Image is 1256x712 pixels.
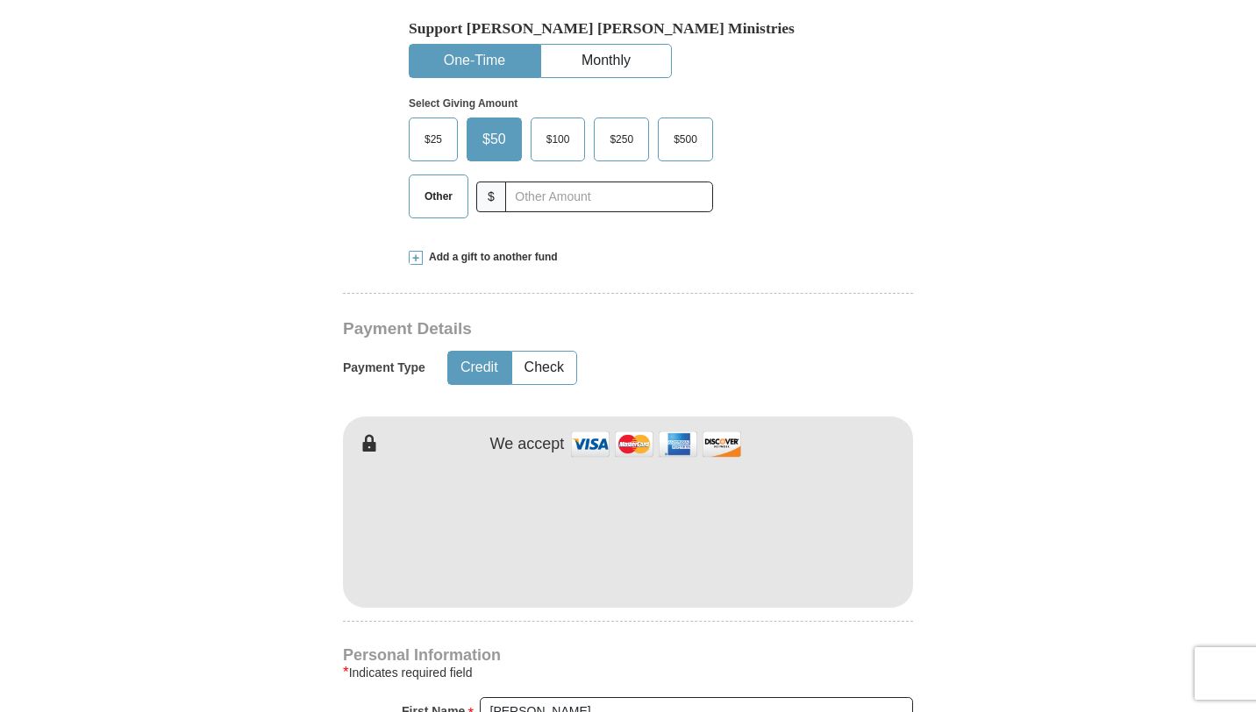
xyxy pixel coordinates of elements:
[423,250,558,265] span: Add a gift to another fund
[410,45,539,77] button: One-Time
[538,126,579,153] span: $100
[343,360,425,375] h5: Payment Type
[474,126,515,153] span: $50
[343,662,913,683] div: Indicates required field
[343,648,913,662] h4: Personal Information
[448,352,510,384] button: Credit
[490,435,565,454] h4: We accept
[409,19,847,38] h5: Support [PERSON_NAME] [PERSON_NAME] Ministries
[512,352,576,384] button: Check
[601,126,642,153] span: $250
[343,319,790,339] h3: Payment Details
[416,126,451,153] span: $25
[476,182,506,212] span: $
[416,183,461,210] span: Other
[505,182,713,212] input: Other Amount
[409,97,517,110] strong: Select Giving Amount
[568,425,744,463] img: credit cards accepted
[541,45,671,77] button: Monthly
[665,126,706,153] span: $500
